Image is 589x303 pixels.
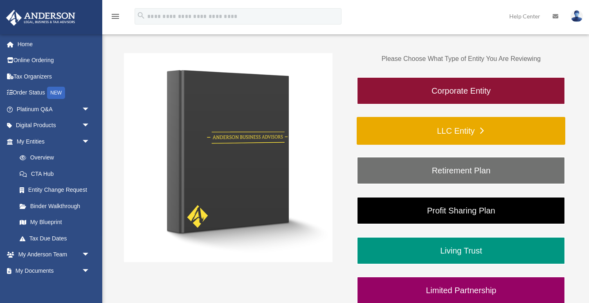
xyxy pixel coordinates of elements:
[6,117,102,134] a: Digital Productsarrow_drop_down
[4,10,78,26] img: Anderson Advisors Platinum Portal
[82,117,98,134] span: arrow_drop_down
[110,11,120,21] i: menu
[137,11,146,20] i: search
[357,117,565,145] a: LLC Entity
[357,237,565,265] a: Living Trust
[82,247,98,263] span: arrow_drop_down
[6,36,102,52] a: Home
[11,150,102,166] a: Overview
[6,247,102,263] a: My Anderson Teamarrow_drop_down
[6,101,102,117] a: Platinum Q&Aarrow_drop_down
[11,230,102,247] a: Tax Due Dates
[11,198,98,214] a: Binder Walkthrough
[11,182,102,198] a: Entity Change Request
[47,87,65,99] div: NEW
[357,53,565,65] p: Please Choose What Type of Entity You Are Reviewing
[110,14,120,21] a: menu
[82,263,98,279] span: arrow_drop_down
[11,166,102,182] a: CTA Hub
[82,101,98,118] span: arrow_drop_down
[82,133,98,150] span: arrow_drop_down
[357,157,565,184] a: Retirement Plan
[357,197,565,224] a: Profit Sharing Plan
[6,133,102,150] a: My Entitiesarrow_drop_down
[357,77,565,105] a: Corporate Entity
[6,68,102,85] a: Tax Organizers
[6,52,102,69] a: Online Ordering
[6,263,102,279] a: My Documentsarrow_drop_down
[11,214,102,231] a: My Blueprint
[571,10,583,22] img: User Pic
[6,85,102,101] a: Order StatusNEW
